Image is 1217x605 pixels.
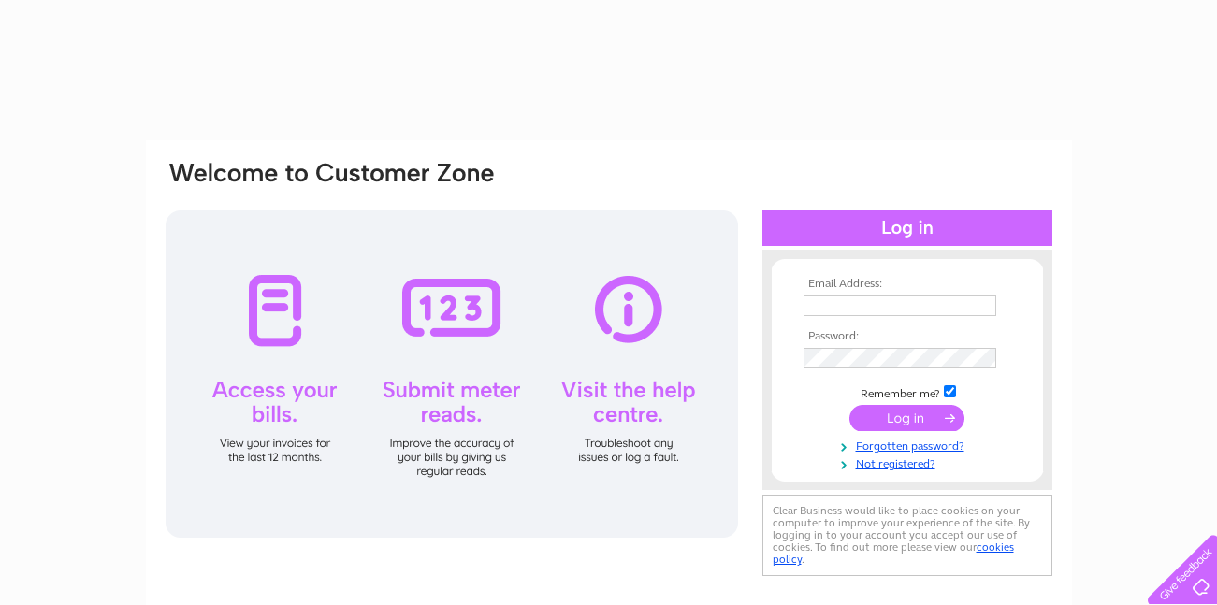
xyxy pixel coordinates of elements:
[799,278,1016,291] th: Email Address:
[804,436,1016,454] a: Forgotten password?
[804,454,1016,471] a: Not registered?
[799,330,1016,343] th: Password:
[849,405,964,431] input: Submit
[773,540,1014,566] a: cookies policy
[762,495,1052,576] div: Clear Business would like to place cookies on your computer to improve your experience of the sit...
[799,382,1016,401] td: Remember me?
